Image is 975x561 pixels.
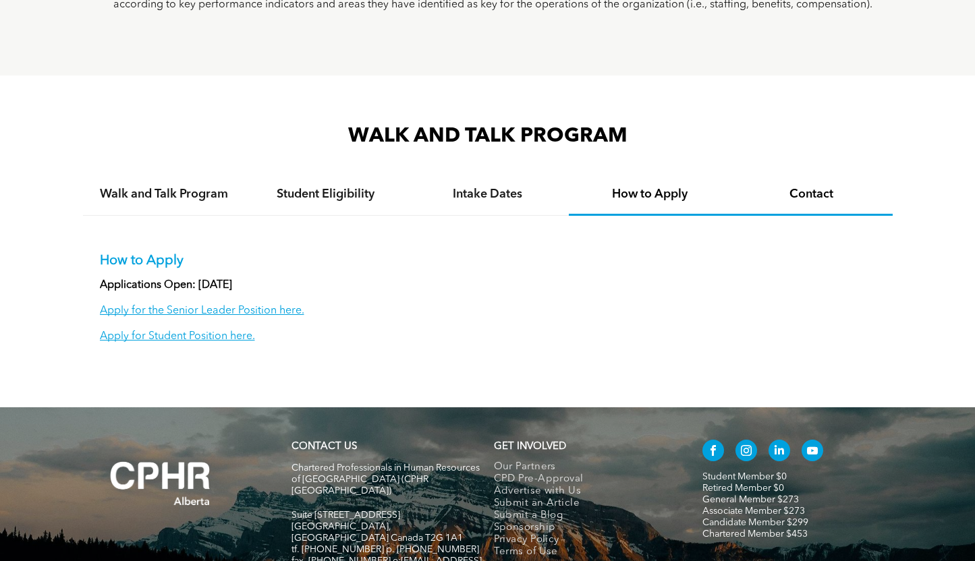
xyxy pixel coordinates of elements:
span: GET INVOLVED [494,442,566,452]
h4: Student Eligibility [257,187,395,202]
h4: Intake Dates [419,187,557,202]
a: Sponsorship [494,522,674,534]
a: youtube [802,440,823,465]
span: tf. [PHONE_NUMBER] p. [PHONE_NUMBER] [291,545,479,554]
a: Apply for Student Position here. [100,331,255,342]
a: Apply for the Senior Leader Position here. [100,305,304,316]
a: General Member $273 [702,495,799,504]
a: Terms of Use [494,546,674,558]
span: Suite [STREET_ADDRESS] [291,510,400,520]
a: Associate Member $273 [702,506,805,516]
a: Student Member $0 [702,472,787,481]
h4: How to Apply [581,187,719,202]
span: WALK AND TALK PROGRAM [348,126,628,146]
a: Our Partners [494,461,674,473]
a: Privacy Policy [494,534,674,546]
a: Retired Member $0 [702,483,784,493]
a: Submit an Article [494,498,674,510]
p: How to Apply [100,253,876,269]
a: instagram [735,440,757,465]
a: CPD Pre-Approval [494,473,674,485]
h4: Contact [743,187,881,202]
span: Chartered Professionals in Human Resources of [GEOGRAPHIC_DATA] (CPHR [GEOGRAPHIC_DATA]) [291,463,480,496]
a: Advertise with Us [494,485,674,498]
a: Candidate Member $299 [702,518,808,527]
h4: Walk and Talk Program [95,187,233,202]
strong: Applications Open: [DATE] [100,280,232,291]
a: linkedin [769,440,790,465]
a: Chartered Member $453 [702,529,808,539]
img: A white background with a few lines on it [83,434,238,533]
a: Submit a Blog [494,510,674,522]
a: CONTACT US [291,442,357,452]
span: [GEOGRAPHIC_DATA], [GEOGRAPHIC_DATA] Canada T2G 1A1 [291,522,463,543]
a: facebook [702,440,724,465]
